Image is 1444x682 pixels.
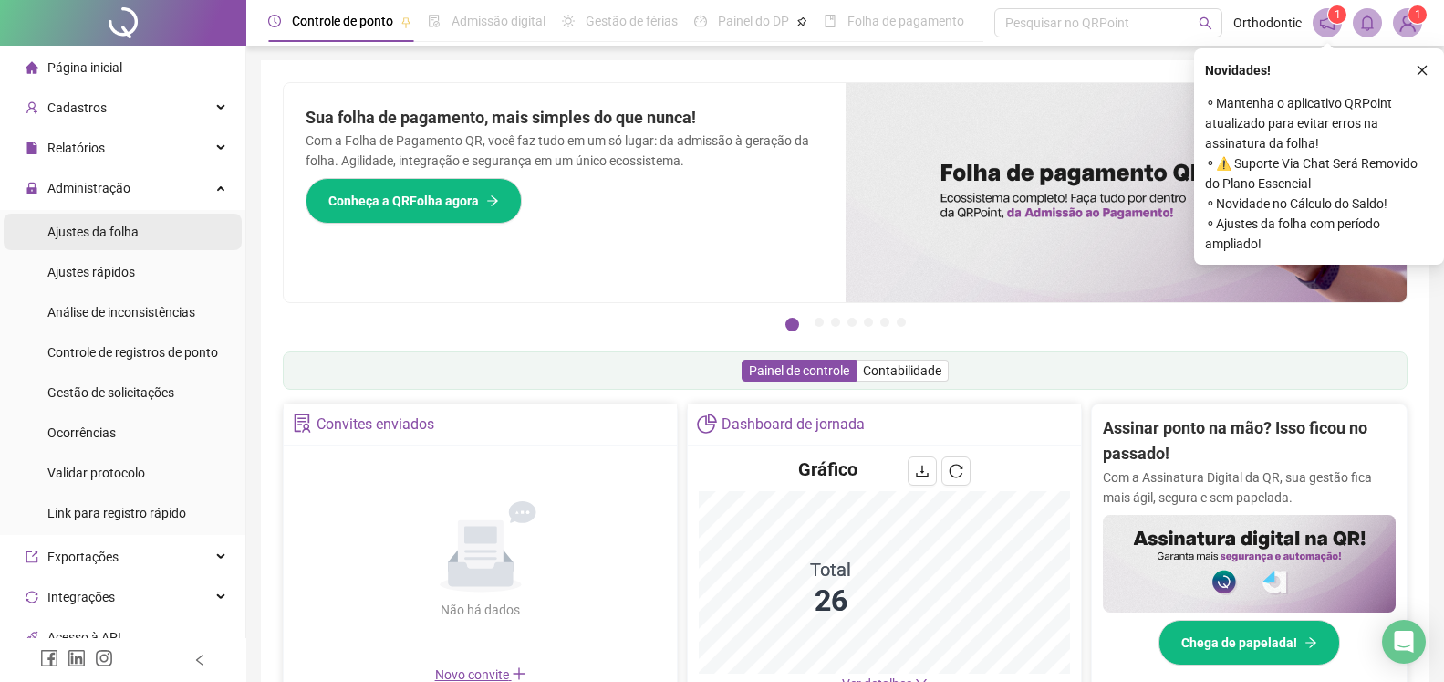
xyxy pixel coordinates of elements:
[40,649,58,667] span: facebook
[1205,60,1271,80] span: Novidades !
[1103,515,1396,613] img: banner%2F02c71560-61a6-44d4-94b9-c8ab97240462.png
[47,345,218,360] span: Controle de registros de ponto
[306,178,522,224] button: Conheça a QRFolha agora
[26,631,38,644] span: api
[785,318,799,331] button: 1
[1415,8,1421,21] span: 1
[328,191,479,211] span: Conheça a QRFolha agora
[47,630,121,645] span: Acesso à API
[1304,636,1317,649] span: arrow-right
[915,464,930,478] span: download
[47,100,107,115] span: Cadastros
[306,131,824,171] p: Com a Folha de Pagamento QR, você faz tudo em um só lugar: da admissão à geração da folha. Agilid...
[749,363,849,378] span: Painel de controle
[863,363,941,378] span: Contabilidade
[486,194,499,207] span: arrow-right
[722,409,865,440] div: Dashboard de jornada
[1359,15,1376,31] span: bell
[1416,64,1428,77] span: close
[452,14,545,28] span: Admissão digital
[306,105,824,131] h2: Sua folha de pagamento, mais simples do que nunca!
[26,61,38,74] span: home
[95,649,113,667] span: instagram
[846,83,1408,302] img: banner%2F8d14a306-6205-4263-8e5b-06e9a85ad873.png
[268,15,281,27] span: clock-circle
[815,318,824,327] button: 2
[694,15,707,27] span: dashboard
[1328,5,1346,24] sup: 1
[26,182,38,194] span: lock
[317,409,434,440] div: Convites enviados
[1233,13,1302,33] span: Orthodontic
[1382,620,1426,664] div: Open Intercom Messenger
[1181,633,1297,653] span: Chega de papelada!
[47,305,195,320] span: Análise de inconsistências
[824,15,836,27] span: book
[864,318,873,327] button: 5
[1408,5,1427,24] sup: Atualize o seu contato no menu Meus Dados
[949,464,963,478] span: reload
[1199,16,1212,30] span: search
[1205,194,1433,214] span: ⚬ Novidade no Cálculo do Saldo!
[47,265,135,279] span: Ajustes rápidos
[26,591,38,603] span: sync
[26,551,38,563] span: export
[68,649,86,667] span: linkedin
[586,14,678,28] span: Gestão de férias
[435,667,526,682] span: Novo convite
[1394,9,1421,37] img: 7071
[1103,415,1396,467] h2: Assinar ponto na mão? Isso ficou no passado!
[26,101,38,114] span: user-add
[47,60,122,75] span: Página inicial
[847,318,857,327] button: 4
[847,14,964,28] span: Folha de pagamento
[428,15,441,27] span: file-done
[26,142,38,154] span: file
[1205,214,1433,254] span: ⚬ Ajustes da folha com período ampliado!
[831,318,840,327] button: 3
[796,16,807,27] span: pushpin
[47,141,105,155] span: Relatórios
[47,590,115,604] span: Integrações
[697,414,716,433] span: pie-chart
[1158,620,1340,666] button: Chega de papelada!
[47,425,116,440] span: Ocorrências
[47,385,174,400] span: Gestão de solicitações
[1103,467,1396,508] p: Com a Assinatura Digital da QR, sua gestão fica mais ágil, segura e sem papelada.
[897,318,906,327] button: 7
[1319,15,1335,31] span: notification
[47,506,186,520] span: Link para registro rápido
[47,225,139,239] span: Ajustes da folha
[397,600,565,620] div: Não há dados
[1205,153,1433,194] span: ⚬ ⚠️ Suporte Via Chat Será Removido do Plano Essencial
[292,14,393,28] span: Controle de ponto
[880,318,889,327] button: 6
[512,666,526,681] span: plus
[562,15,575,27] span: sun
[47,466,145,480] span: Validar protocolo
[47,181,130,195] span: Administração
[400,16,411,27] span: pushpin
[47,550,119,564] span: Exportações
[1335,8,1341,21] span: 1
[718,14,789,28] span: Painel do DP
[193,654,206,666] span: left
[1205,93,1433,153] span: ⚬ Mantenha o aplicativo QRPoint atualizado para evitar erros na assinatura da folha!
[293,414,312,433] span: solution
[798,456,857,482] h4: Gráfico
